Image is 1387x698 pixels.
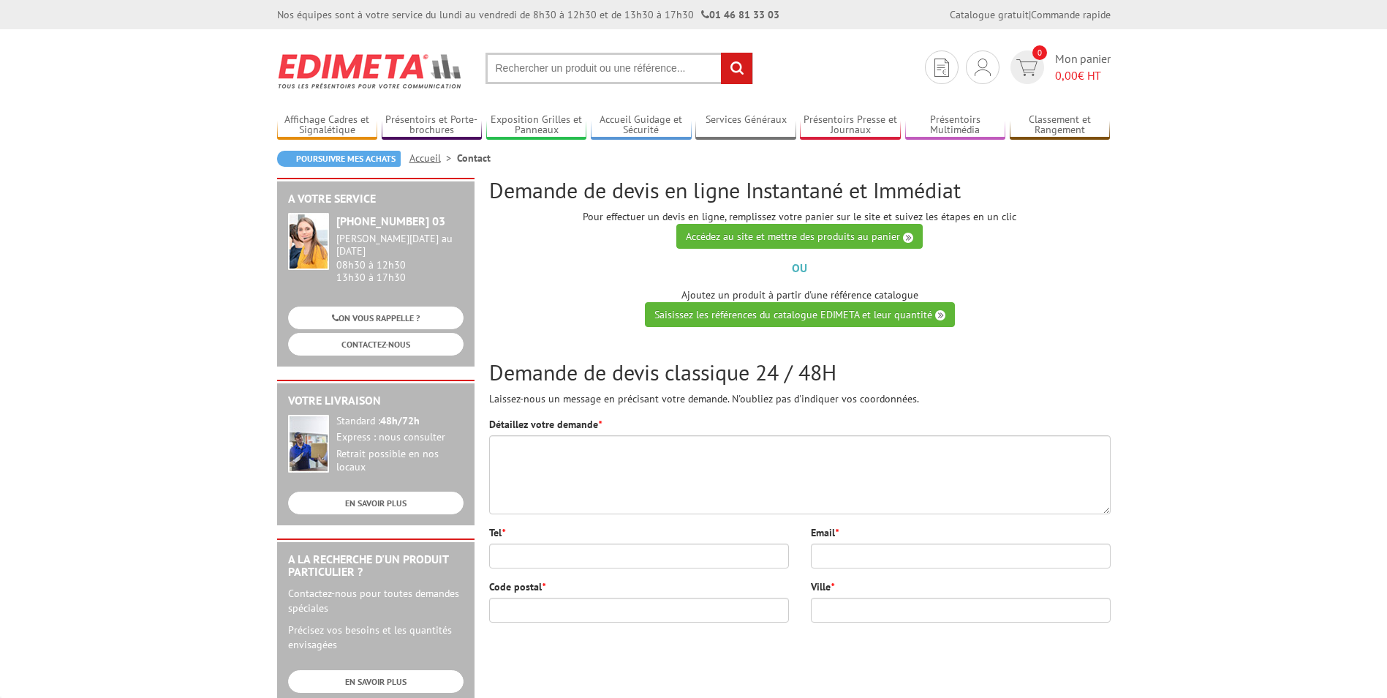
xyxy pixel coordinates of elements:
p: Ajoutez un produit à partir d'une référence catalogue [489,288,1111,327]
img: angle-right.png [903,233,913,243]
div: Retrait possible en nos locaux [336,448,464,474]
strong: 48h/72h [380,414,420,427]
label: Email [811,525,839,540]
a: Présentoirs Multimédia [905,113,1006,138]
a: Services Généraux [695,113,796,138]
iframe: reCAPTCHA [888,634,1111,691]
img: widget-livraison.jpg [288,415,329,473]
a: EN SAVOIR PLUS [288,670,464,693]
div: Nos équipes sont à votre service du lundi au vendredi de 8h30 à 12h30 et de 13h30 à 17h30 [277,7,779,22]
div: [PERSON_NAME][DATE] au [DATE] [336,233,464,258]
input: rechercher [721,53,752,84]
a: Exposition Grilles et Panneaux [486,113,587,138]
span: 0 [1032,45,1047,60]
a: Commande rapide [1031,8,1111,21]
a: CONTACTEZ-NOUS [288,333,464,356]
img: widget-service.jpg [288,213,329,270]
h2: Demande de devis en ligne Instantané et Immédiat [489,178,1111,202]
a: Catalogue gratuit [950,8,1029,21]
img: devis rapide [1016,59,1038,76]
label: Ville [811,579,834,594]
p: Pour effectuer un devis en ligne, remplissez votre panier sur le site et suivez les étapes en un ... [489,209,1111,249]
a: ON VOUS RAPPELLE ? [288,307,464,329]
a: Présentoirs Presse et Journaux [800,113,901,138]
h2: Votre livraison [288,394,464,408]
h2: A la recherche d'un produit particulier ? [288,553,464,579]
img: angle-right.png [935,310,945,320]
a: Accédez au site et mettre des produits au panier [676,224,923,249]
div: Laissez-nous un message en précisant votre demande. N'oubliez pas d'indiquer vos coordonnées. [489,360,1111,406]
p: OU [489,260,1111,277]
img: Edimeta [277,44,464,98]
strong: [PHONE_NUMBER] 03 [336,214,445,228]
a: Affichage Cadres et Signalétique [277,113,378,138]
div: Standard : [336,415,464,428]
span: Mon panier [1055,50,1111,84]
a: Classement et Rangement [1010,113,1111,138]
label: Tel [489,525,505,540]
p: Contactez-nous pour toutes demandes spéciales [288,586,464,615]
a: Poursuivre mes achats [277,151,401,167]
div: Express : nous consulter [336,431,464,444]
img: devis rapide [975,59,991,76]
label: Détaillez votre demande [489,417,602,432]
a: Saisissez les références du catalogue EDIMETA et leur quantité [645,302,955,327]
a: Accueil Guidage et Sécurité [591,113,692,138]
a: EN SAVOIR PLUS [288,492,464,514]
img: devis rapide [934,59,949,77]
div: | [950,7,1111,22]
a: devis rapide 0 Mon panier 0,00€ HT [1007,50,1111,84]
li: Contact [457,151,491,165]
div: 08h30 à 12h30 13h30 à 17h30 [336,233,464,283]
strong: 01 46 81 33 03 [701,8,779,21]
span: € HT [1055,67,1111,84]
a: Accueil [409,151,457,165]
h2: Demande de devis classique 24 / 48H [489,360,1111,384]
h2: A votre service [288,192,464,206]
p: Précisez vos besoins et les quantités envisagées [288,623,464,652]
label: Code postal [489,579,545,594]
input: Rechercher un produit ou une référence... [485,53,753,84]
a: Présentoirs et Porte-brochures [382,113,483,138]
span: 0,00 [1055,68,1078,83]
